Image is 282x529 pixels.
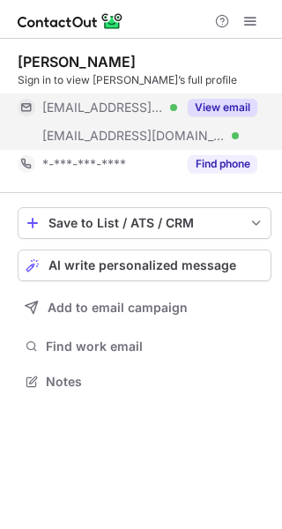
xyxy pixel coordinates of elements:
[18,369,271,394] button: Notes
[46,339,264,354] span: Find work email
[188,155,257,173] button: Reveal Button
[46,374,264,390] span: Notes
[188,99,257,116] button: Reveal Button
[18,53,136,71] div: [PERSON_NAME]
[18,207,271,239] button: save-profile-one-click
[48,258,236,272] span: AI write personalized message
[18,334,271,359] button: Find work email
[42,100,164,115] span: [EMAIL_ADDRESS][DOMAIN_NAME]
[42,128,226,144] span: [EMAIL_ADDRESS][DOMAIN_NAME]
[18,72,271,88] div: Sign in to view [PERSON_NAME]’s full profile
[18,292,271,324] button: Add to email campaign
[18,11,123,32] img: ContactOut v5.3.10
[48,216,241,230] div: Save to List / ATS / CRM
[18,250,271,281] button: AI write personalized message
[48,301,188,315] span: Add to email campaign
